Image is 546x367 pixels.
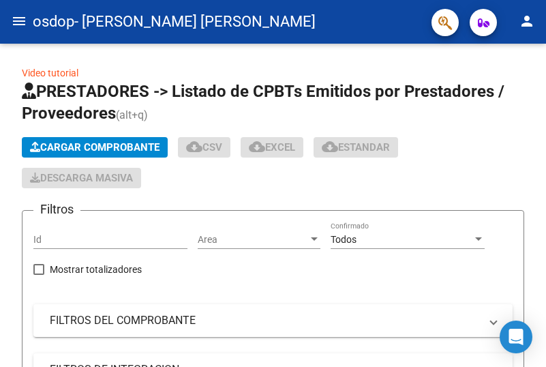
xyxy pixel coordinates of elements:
span: EXCEL [249,141,295,153]
a: Video tutorial [22,68,78,78]
span: Mostrar totalizadores [50,261,142,278]
span: (alt+q) [116,108,148,121]
mat-panel-title: FILTROS DEL COMPROBANTE [50,313,480,328]
span: Cargar Comprobante [30,141,160,153]
span: Area [198,234,308,246]
span: - [PERSON_NAME] [PERSON_NAME] [74,7,316,37]
button: EXCEL [241,137,303,158]
span: Descarga Masiva [30,172,133,184]
mat-icon: cloud_download [322,138,338,155]
mat-icon: cloud_download [249,138,265,155]
span: osdop [33,7,74,37]
span: CSV [186,141,222,153]
mat-icon: cloud_download [186,138,202,155]
button: Cargar Comprobante [22,137,168,158]
span: Estandar [322,141,390,153]
button: CSV [178,137,230,158]
mat-icon: person [519,13,535,29]
div: Open Intercom Messenger [500,321,532,353]
span: Todos [331,234,357,245]
mat-icon: menu [11,13,27,29]
button: Descarga Masiva [22,168,141,188]
button: Estandar [314,137,398,158]
mat-expansion-panel-header: FILTROS DEL COMPROBANTE [33,304,513,337]
app-download-masive: Descarga masiva de comprobantes (adjuntos) [22,168,141,188]
span: PRESTADORES -> Listado de CPBTs Emitidos por Prestadores / Proveedores [22,82,504,123]
h3: Filtros [33,200,80,219]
